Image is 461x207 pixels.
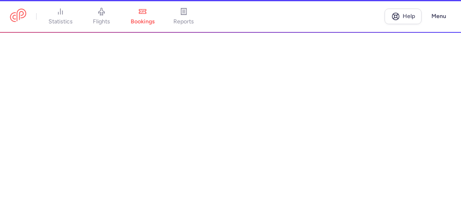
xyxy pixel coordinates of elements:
a: flights [81,7,122,25]
a: Help [385,9,422,24]
span: reports [173,18,194,25]
a: reports [163,7,204,25]
a: bookings [122,7,163,25]
button: Menu [426,9,451,24]
span: statistics [48,18,73,25]
span: Help [403,13,415,19]
a: CitizenPlane red outlined logo [10,9,26,24]
a: statistics [40,7,81,25]
span: bookings [131,18,155,25]
span: flights [93,18,110,25]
